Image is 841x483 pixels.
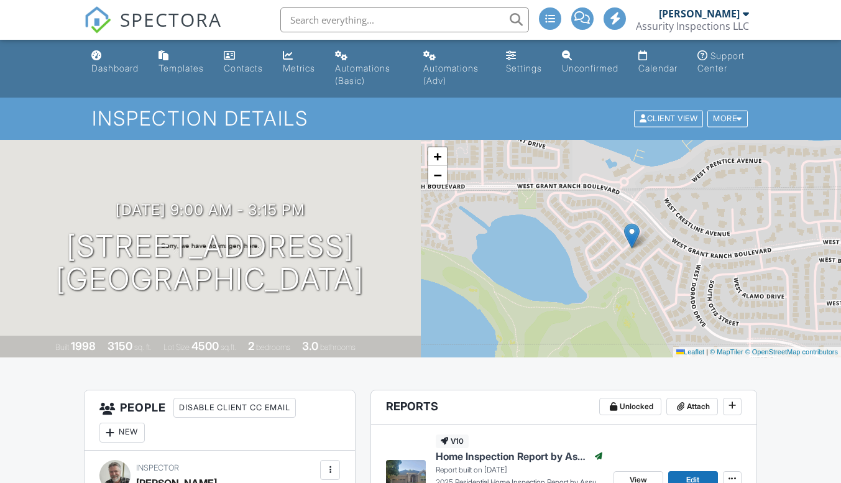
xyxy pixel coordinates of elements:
span: Built [55,343,69,352]
span: | [706,348,708,356]
div: Settings [506,63,542,73]
span: − [433,167,441,183]
div: Metrics [283,63,315,73]
h1: Inspection Details [92,108,749,129]
span: Lot Size [163,343,190,352]
h3: People [85,390,355,451]
div: Calendar [638,63,678,73]
div: Client View [634,111,703,127]
a: Zoom out [428,166,447,185]
a: Zoom in [428,147,447,166]
h3: [DATE] 9:00 am - 3:15 pm [116,201,305,218]
div: Assurity Inspections LLC [636,20,749,32]
div: [PERSON_NAME] [659,7,740,20]
div: More [707,111,748,127]
div: Contacts [224,63,263,73]
div: 3.0 [302,339,318,352]
span: + [433,149,441,164]
span: Inspector [136,463,179,472]
div: Automations (Basic) [335,63,390,86]
div: Support Center [697,50,745,73]
div: 3150 [108,339,132,352]
a: © MapTiler [710,348,743,356]
div: Unconfirmed [562,63,618,73]
a: Dashboard [86,45,144,80]
span: sq. ft. [134,343,152,352]
img: The Best Home Inspection Software - Spectora [84,6,111,34]
img: Marker [624,223,640,249]
a: Support Center [692,45,754,80]
span: SPECTORA [120,6,222,32]
a: Settings [501,45,547,80]
div: Templates [159,63,204,73]
input: Search everything... [280,7,529,32]
a: Calendar [633,45,682,80]
a: Unconfirmed [557,45,623,80]
div: Disable Client CC Email [173,398,296,418]
a: Templates [154,45,209,80]
div: 2 [248,339,254,352]
span: bedrooms [256,343,290,352]
a: Metrics [278,45,320,80]
div: 4500 [191,339,219,352]
h1: [STREET_ADDRESS] [GEOGRAPHIC_DATA] [56,230,364,296]
a: Automations (Advanced) [418,45,492,93]
a: Contacts [219,45,268,80]
a: Automations (Basic) [330,45,408,93]
div: New [99,423,145,443]
span: sq.ft. [221,343,236,352]
a: Leaflet [676,348,704,356]
div: Dashboard [91,63,139,73]
a: © OpenStreetMap contributors [745,348,838,356]
a: SPECTORA [84,17,222,43]
div: Automations (Adv) [423,63,479,86]
span: bathrooms [320,343,356,352]
div: 1998 [71,339,96,352]
a: Client View [633,113,706,122]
